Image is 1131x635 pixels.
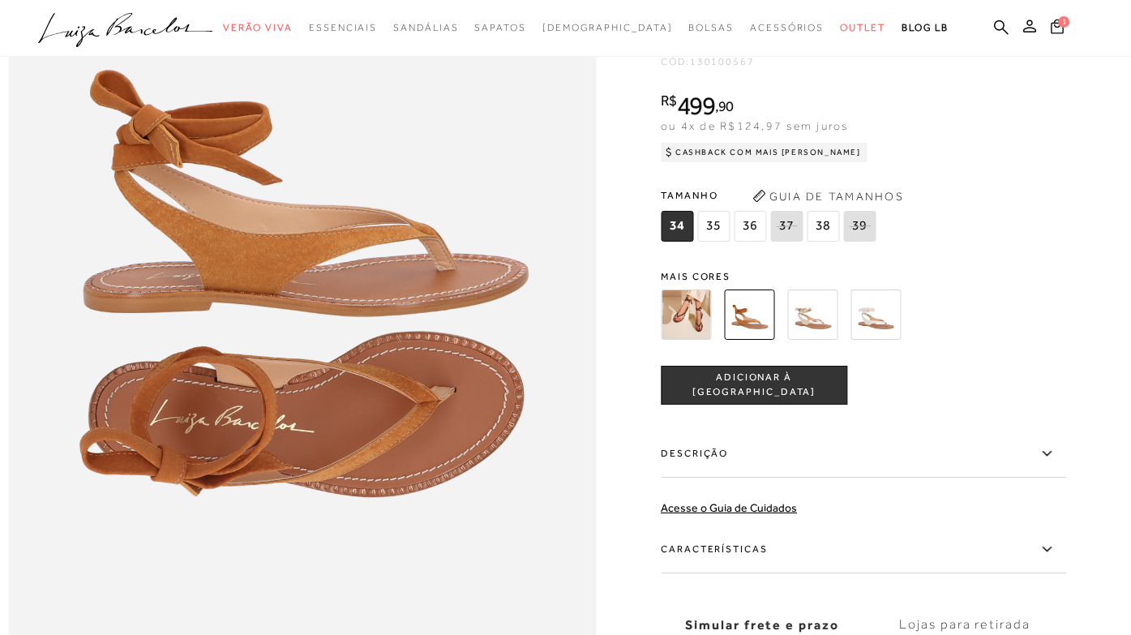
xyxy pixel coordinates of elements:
a: categoryNavScreenReaderText [393,13,458,43]
span: 1 [1058,16,1069,28]
span: 90 [718,97,734,114]
button: 1 [1046,18,1069,40]
span: 130100567 [690,56,755,67]
span: Bolsas [688,22,734,33]
span: 36 [734,211,766,242]
a: categoryNavScreenReaderText [223,13,293,43]
span: 35 [697,211,730,242]
img: SANDÁLIA DE DEDO EM METALIZADO DOURADO COM AMARRAÇÃO NO TORNOZELO [787,290,838,340]
a: BLOG LB [902,13,949,43]
button: ADICIONAR À [GEOGRAPHIC_DATA] [661,366,847,405]
span: Essenciais [309,22,377,33]
span: Sandálias [393,22,458,33]
a: categoryNavScreenReaderText [309,13,377,43]
i: , [715,99,734,114]
span: ou 4x de R$124,97 sem juros [661,119,848,132]
button: Guia de Tamanhos [747,183,909,209]
img: SANDÁLIA DE DEDO EM CAMURÇA CAFÉ COM AMARRAÇÃO NO TORNOZELO [661,290,711,340]
span: 37 [770,211,803,242]
span: Outlet [840,22,885,33]
span: 38 [807,211,839,242]
a: categoryNavScreenReaderText [474,13,525,43]
img: SANDÁLIA DE DEDO EM CAMURÇA CARAMELO COM AMARRAÇÃO NO TORNOZELO [724,290,774,340]
span: [DEMOGRAPHIC_DATA] [542,22,673,33]
label: Características [661,526,1066,573]
span: BLOG LB [902,22,949,33]
span: 34 [661,211,693,242]
i: R$ [661,93,677,108]
label: Descrição [661,431,1066,478]
span: Verão Viva [223,22,293,33]
span: Acessórios [750,22,824,33]
a: categoryNavScreenReaderText [688,13,734,43]
div: CÓD: [661,57,985,67]
div: Cashback com Mais [PERSON_NAME] [661,143,868,162]
span: Mais cores [661,272,1066,281]
a: noSubCategoriesText [542,13,673,43]
a: categoryNavScreenReaderText [840,13,885,43]
span: Tamanho [661,183,880,208]
span: Sapatos [474,22,525,33]
span: ADICIONAR À [GEOGRAPHIC_DATA] [662,371,846,399]
a: Acesse o Guia de Cuidados [661,501,797,514]
span: 39 [843,211,876,242]
img: SANDÁLIA RASTEIRA EM COURO OFF WHITE COM FECHAMENTO NO TORNOZELO [850,290,901,340]
a: categoryNavScreenReaderText [750,13,824,43]
span: 499 [677,91,715,120]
